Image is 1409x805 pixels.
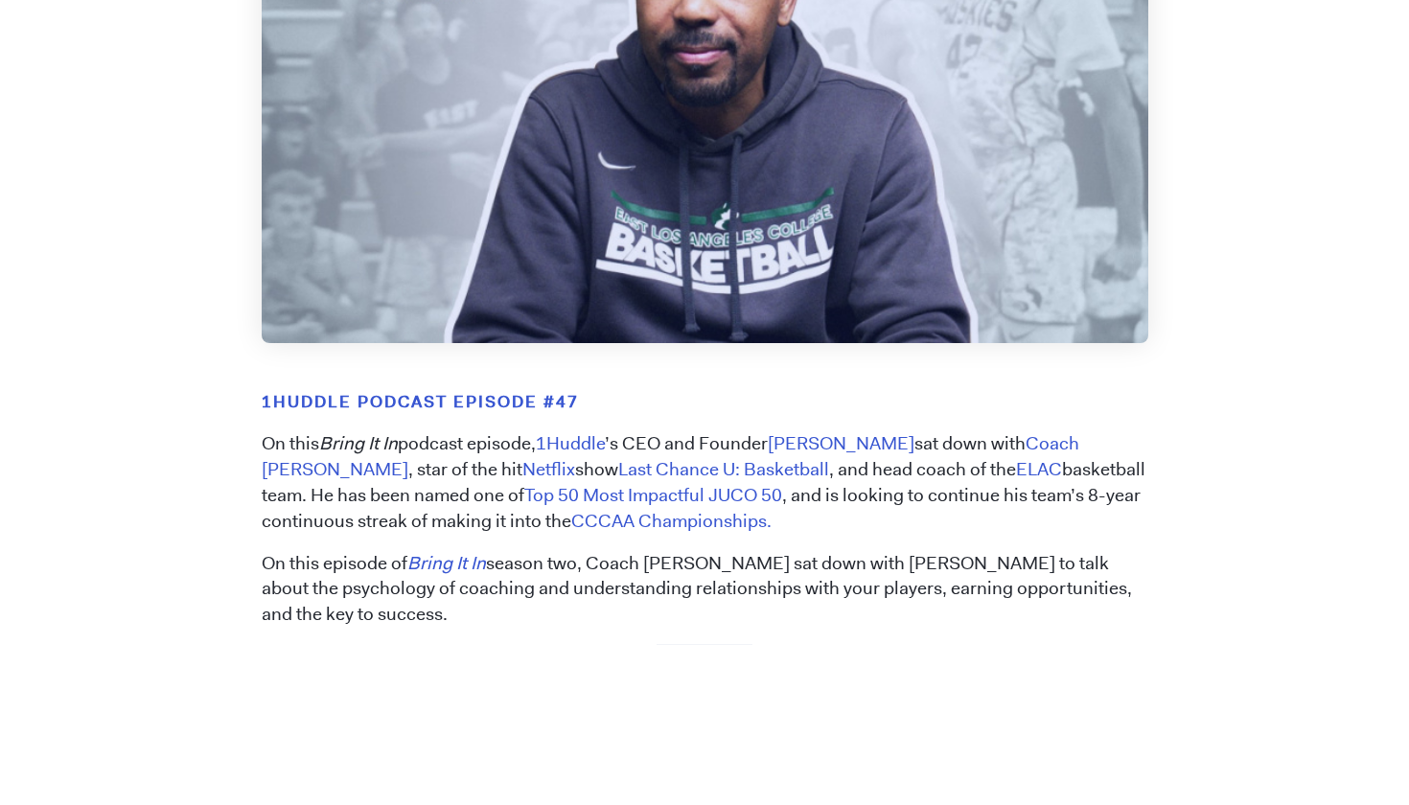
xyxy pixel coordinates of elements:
a: Netflix [522,457,575,481]
a: Bring It In [407,551,486,575]
a: Coach [PERSON_NAME] [262,431,1079,481]
a: ELAC [1016,457,1062,481]
a: 1Huddle [536,431,605,455]
span: Top 50 Most Impactful JUCO 50 [524,483,782,507]
span: 1Huddle Podcast Episode #47 [262,391,579,412]
a: [PERSON_NAME] [768,431,914,455]
p: On this podcast episode, ’s CEO and Founder sat down with , star of the hit show , and head coach... [262,431,1148,535]
a: CCCAA Championships. [571,509,772,533]
em: Bring It In [319,431,398,455]
a: Last Chance U: Basketball [618,457,829,481]
p: On this episode of season two, Coach [PERSON_NAME] sat down with [PERSON_NAME] to talk about the ... [262,551,1148,629]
